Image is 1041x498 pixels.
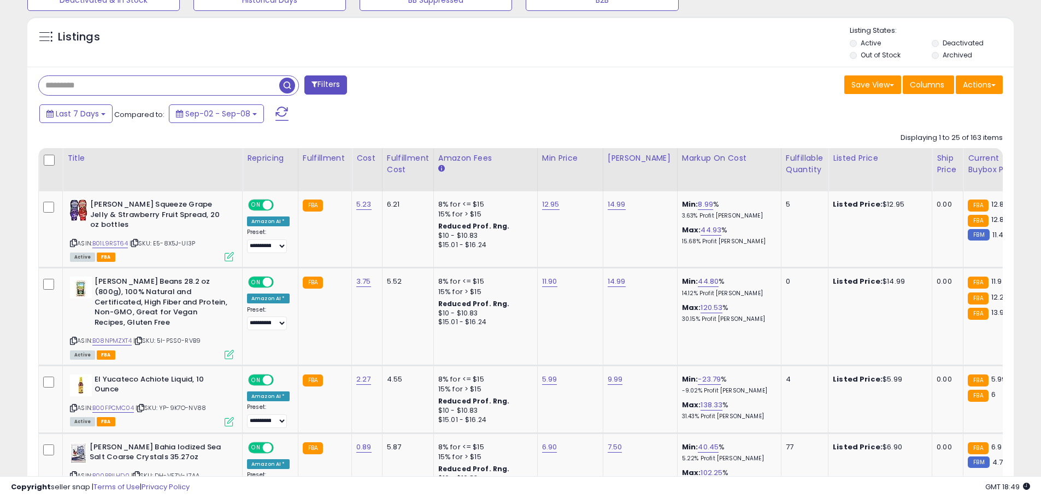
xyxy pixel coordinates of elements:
div: $15.01 - $16.24 [438,415,529,425]
a: 14.99 [608,276,626,287]
div: $10 - $10.83 [438,231,529,241]
span: Last 7 Days [56,108,99,119]
span: ON [249,278,263,287]
img: 5155beqH3cL._SL40_.jpg [70,200,87,221]
div: Title [67,153,238,164]
p: 14.12% Profit [PERSON_NAME] [682,290,773,297]
div: % [682,277,773,297]
span: Sep-02 - Sep-08 [185,108,250,119]
span: OFF [272,376,290,385]
div: Amazon AI * [247,294,290,303]
b: Listed Price: [833,276,883,286]
div: Repricing [247,153,293,164]
a: B01L9RST64 [92,239,128,248]
label: Archived [943,50,972,60]
span: ON [249,201,263,210]
span: | SKU: YP-9K7O-NV88 [136,403,206,412]
div: 5.52 [387,277,425,286]
div: $15.01 - $16.24 [438,318,529,327]
b: Reduced Prof. Rng. [438,396,510,406]
div: Cost [356,153,378,164]
span: All listings currently available for purchase on Amazon [70,253,95,262]
b: [PERSON_NAME] Beans 28.2 oz (800g), 100% Natural and Certificated, High Fiber and Protein, Non-GM... [95,277,227,330]
b: Listed Price: [833,199,883,209]
div: Amazon Fees [438,153,533,164]
button: Last 7 Days [39,104,113,123]
a: 44.80 [698,276,719,287]
a: 40.45 [698,442,719,453]
p: -9.02% Profit [PERSON_NAME] [682,387,773,395]
small: Amazon Fees. [438,164,445,174]
small: FBM [968,456,989,468]
button: Filters [304,75,347,95]
div: Min Price [542,153,598,164]
span: 5.99 [991,374,1007,384]
div: % [682,400,773,420]
b: Reduced Prof. Rng. [438,464,510,473]
p: 15.68% Profit [PERSON_NAME] [682,238,773,245]
b: Min: [682,374,698,384]
div: 77 [786,442,820,452]
div: 5 [786,200,820,209]
b: Listed Price: [833,374,883,384]
div: $15.01 - $16.24 [438,241,529,250]
div: Fulfillment [303,153,347,164]
small: FBA [968,277,988,289]
small: FBA [968,215,988,227]
div: $14.99 [833,277,924,286]
small: FBM [968,229,989,241]
button: Save View [844,75,901,94]
p: 3.63% Profit [PERSON_NAME] [682,212,773,220]
div: seller snap | | [11,482,190,493]
span: 12.81 [991,199,1007,209]
div: % [682,200,773,220]
div: ASIN: [70,277,234,358]
b: Max: [682,225,701,235]
small: FBA [968,390,988,402]
span: | SKU: E5-8X5J-UI3P [130,239,195,248]
span: All listings currently available for purchase on Amazon [70,350,95,360]
span: 13.99 [991,307,1009,318]
div: Amazon AI * [247,391,290,401]
span: 12.2 [991,292,1004,302]
div: 0.00 [937,200,955,209]
div: 0.00 [937,442,955,452]
div: 0.00 [937,374,955,384]
small: FBA [303,200,323,212]
span: All listings currently available for purchase on Amazon [70,417,95,426]
button: Columns [903,75,954,94]
div: 8% for <= $15 [438,200,529,209]
div: Markup on Cost [682,153,777,164]
div: Displaying 1 to 25 of 163 items [901,133,1003,143]
a: 0.89 [356,442,372,453]
b: El Yucateco Achiote Liquid, 10 Ounce [95,374,227,397]
a: 2.27 [356,374,371,385]
div: 15% for > $15 [438,287,529,297]
div: Fulfillment Cost [387,153,429,175]
div: % [682,225,773,245]
a: B00FPCMC04 [92,403,134,413]
span: Compared to: [114,109,164,120]
span: FBA [97,350,115,360]
button: Actions [956,75,1003,94]
small: FBA [968,200,988,212]
div: 8% for <= $15 [438,374,529,384]
span: OFF [272,278,290,287]
label: Deactivated [943,38,984,48]
b: Reduced Prof. Rng. [438,221,510,231]
b: Listed Price: [833,442,883,452]
div: % [682,303,773,323]
div: 4.55 [387,374,425,384]
img: 315JAWgRTzL._SL40_.jpg [70,374,92,396]
p: 30.15% Profit [PERSON_NAME] [682,315,773,323]
span: 11.9 [991,276,1002,286]
div: Preset: [247,229,290,253]
a: 6.90 [542,442,557,453]
p: 5.22% Profit [PERSON_NAME] [682,455,773,462]
label: Active [861,38,881,48]
span: 12.83 [991,214,1009,225]
img: 41mmrek1sOS._SL40_.jpg [70,277,92,298]
a: 7.50 [608,442,622,453]
div: 15% for > $15 [438,384,529,394]
a: 138.33 [701,400,722,411]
